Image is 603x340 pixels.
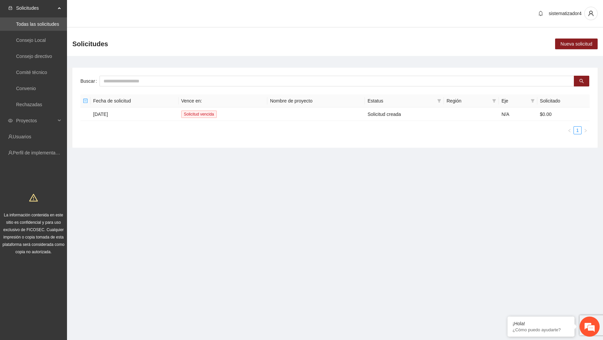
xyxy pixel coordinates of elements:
[565,126,574,134] button: left
[574,76,589,86] button: search
[560,40,592,48] span: Nueva solicitud
[513,327,569,332] p: ¿Cómo puedo ayudarte?
[574,127,581,134] a: 1
[492,99,496,103] span: filter
[8,6,13,10] span: inbox
[437,99,441,103] span: filter
[13,134,31,139] a: Usuarios
[579,79,584,84] span: search
[555,39,598,49] button: Nueva solicitud
[447,97,489,105] span: Región
[513,321,569,326] div: ¡Hola!
[181,111,217,118] span: Solicitud vencida
[90,108,179,121] td: [DATE]
[585,10,597,16] span: user
[179,94,267,108] th: Vence en:
[83,98,88,103] span: minus-square
[549,11,582,16] span: sistematizador4
[16,21,59,27] a: Todas las solicitudes
[16,70,47,75] a: Comité técnico
[16,38,46,43] a: Consejo Local
[582,126,590,134] li: Next Page
[531,99,535,103] span: filter
[565,126,574,134] li: Previous Page
[537,108,590,121] td: $0.00
[367,97,434,105] span: Estatus
[16,86,36,91] a: Convenio
[16,102,42,107] a: Rechazadas
[582,126,590,134] button: right
[537,94,590,108] th: Solicitado
[3,213,65,254] span: La información contenida en este sitio es confidencial y para uso exclusivo de FICOSEC. Cualquier...
[535,8,546,19] button: bell
[499,108,537,121] td: N/A
[574,126,582,134] li: 1
[529,96,536,106] span: filter
[29,193,38,202] span: warning
[72,39,108,49] span: Solicitudes
[584,129,588,133] span: right
[584,7,598,20] button: user
[8,118,13,123] span: eye
[267,94,365,108] th: Nombre de proyecto
[90,94,179,108] th: Fecha de solicitud
[16,114,56,127] span: Proyectos
[536,11,546,16] span: bell
[436,96,443,106] span: filter
[491,96,497,106] span: filter
[80,76,99,86] label: Buscar
[16,54,52,59] a: Consejo directivo
[501,97,528,105] span: Eje
[365,108,444,121] td: Solicitud creada
[567,129,572,133] span: left
[13,150,65,155] a: Perfil de implementadora
[16,1,56,15] span: Solicitudes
